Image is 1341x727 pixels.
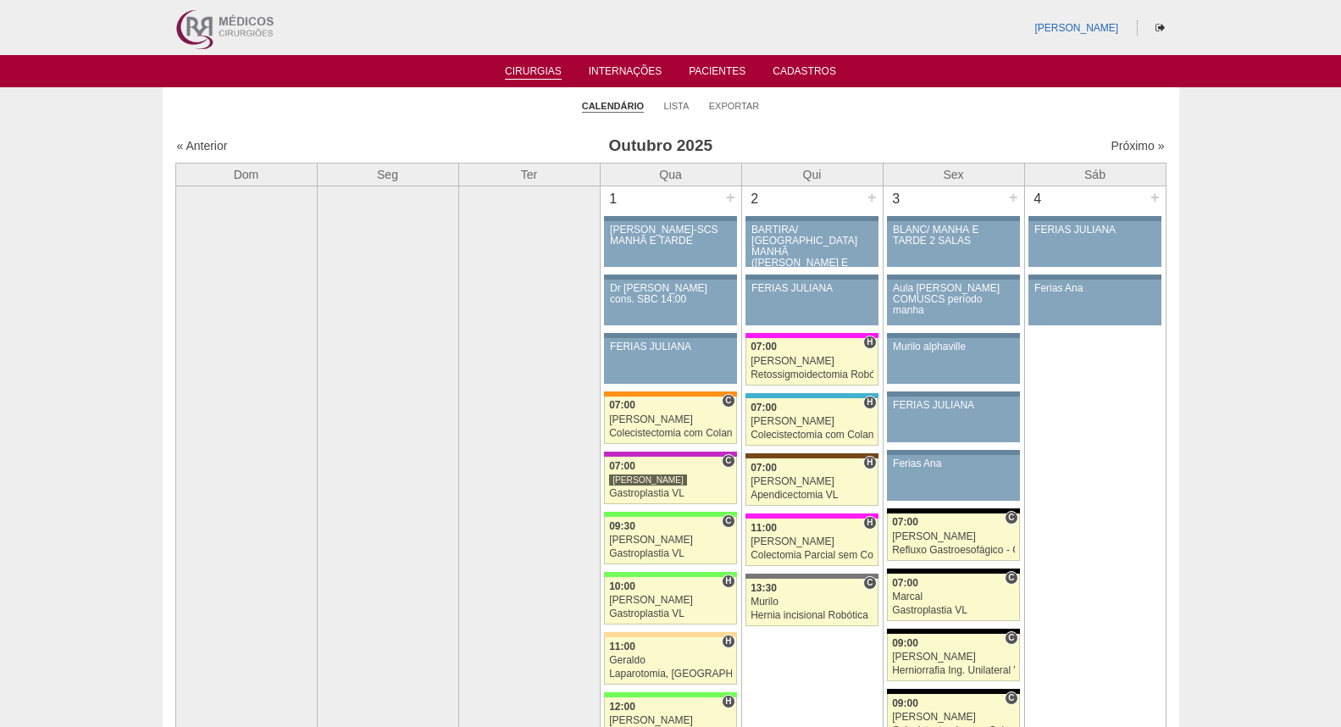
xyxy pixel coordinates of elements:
[892,637,918,649] span: 09:00
[745,513,878,519] div: Key: Pro Matre
[887,513,1019,561] a: C 07:00 [PERSON_NAME] Refluxo Gastroesofágico - Cirurgia VL
[604,692,736,697] div: Key: Brasil
[604,517,736,564] a: C 09:30 [PERSON_NAME] Gastroplastia VL
[604,397,736,444] a: C 07:00 [PERSON_NAME] Colecistectomia com Colangiografia VL
[609,414,732,425] div: [PERSON_NAME]
[887,508,1019,513] div: Key: Blanc
[892,591,1015,602] div: Marcal
[604,457,736,504] a: C 07:00 [PERSON_NAME] Gastroplastia VL
[1034,283,1155,294] div: Ferias Ana
[722,695,734,708] span: Hospital
[609,715,732,726] div: [PERSON_NAME]
[887,569,1019,574] div: Key: Blanc
[604,221,736,267] a: [PERSON_NAME]-SCS MANHÃ E TARDE
[604,452,736,457] div: Key: Maria Braido
[709,100,760,112] a: Exportar
[863,456,876,469] span: Hospital
[751,402,777,413] span: 07:00
[604,632,736,637] div: Key: Bartira
[887,275,1019,280] div: Key: Aviso
[610,225,731,247] div: [PERSON_NAME]-SCS MANHÃ E TARDE
[1028,280,1161,325] a: Ferias Ana
[892,697,918,709] span: 09:00
[609,655,732,666] div: Geraldo
[745,574,878,579] div: Key: Santa Catarina
[893,225,1014,247] div: BLANC/ MANHÃ E TARDE 2 SALAS
[865,186,879,208] div: +
[751,550,873,561] div: Colectomia Parcial sem Colostomia VL
[1005,511,1017,524] span: Consultório
[1148,186,1162,208] div: +
[751,582,777,594] span: 13:30
[884,186,910,212] div: 3
[609,669,732,680] div: Laparotomia, [GEOGRAPHIC_DATA], Drenagem, Bridas VL
[722,635,734,648] span: Hospital
[722,394,734,408] span: Consultório
[863,576,876,590] span: Consultório
[742,186,768,212] div: 2
[745,453,878,458] div: Key: Santa Joana
[887,574,1019,621] a: C 07:00 Marcal Gastroplastia VL
[751,283,873,294] div: FERIAS JULIANA
[892,516,918,528] span: 07:00
[751,536,873,547] div: [PERSON_NAME]
[751,610,873,621] div: Hernia incisional Robótica
[604,577,736,624] a: H 10:00 [PERSON_NAME] Gastroplastia VL
[689,65,745,82] a: Pacientes
[1111,139,1164,153] a: Próximo »
[892,712,1015,723] div: [PERSON_NAME]
[887,450,1019,455] div: Key: Aviso
[887,629,1019,634] div: Key: Blanc
[887,397,1019,442] a: FERIAS JULIANA
[610,283,731,305] div: Dr [PERSON_NAME] cons. SBC 14:00
[723,186,738,208] div: +
[751,225,873,291] div: BARTIRA/ [GEOGRAPHIC_DATA] MANHÃ ([PERSON_NAME] E ANA)/ SANTA JOANA -TARDE
[1005,571,1017,585] span: Consultório
[887,221,1019,267] a: BLANC/ MANHÃ E TARDE 2 SALAS
[604,338,736,384] a: FERIAS JULIANA
[745,393,878,398] div: Key: Neomater
[887,634,1019,681] a: C 09:00 [PERSON_NAME] Herniorrafia Ing. Unilateral VL
[741,163,883,186] th: Qui
[1028,221,1161,267] a: FERIAS JULIANA
[604,275,736,280] div: Key: Aviso
[609,428,732,439] div: Colecistectomia com Colangiografia VL
[887,280,1019,325] a: Aula [PERSON_NAME] COMUSCS período manha
[863,396,876,409] span: Hospital
[609,488,732,499] div: Gastroplastia VL
[177,139,228,153] a: « Anterior
[609,701,635,713] span: 12:00
[745,338,878,386] a: H 07:00 [PERSON_NAME] Retossigmoidectomia Robótica
[609,641,635,652] span: 11:00
[609,520,635,532] span: 09:30
[604,512,736,517] div: Key: Brasil
[887,689,1019,694] div: Key: Blanc
[863,516,876,530] span: Hospital
[664,100,690,112] a: Lista
[1006,186,1021,208] div: +
[609,548,732,559] div: Gastroplastia VL
[600,163,741,186] th: Qua
[1005,691,1017,705] span: Consultório
[893,283,1014,317] div: Aula [PERSON_NAME] COMUSCS período manha
[609,474,687,486] div: [PERSON_NAME]
[892,545,1015,556] div: Refluxo Gastroesofágico - Cirurgia VL
[751,416,873,427] div: [PERSON_NAME]
[458,163,600,186] th: Ter
[883,163,1024,186] th: Sex
[722,514,734,528] span: Consultório
[722,574,734,588] span: Hospital
[773,65,836,82] a: Cadastros
[604,333,736,338] div: Key: Aviso
[893,341,1014,352] div: Murilo alphaville
[751,490,873,501] div: Apendicectomia VL
[609,608,732,619] div: Gastroplastia VL
[751,430,873,441] div: Colecistectomia com Colangiografia VL
[887,338,1019,384] a: Murilo alphaville
[887,455,1019,501] a: Ferias Ana
[609,595,732,606] div: [PERSON_NAME]
[604,391,736,397] div: Key: São Luiz - SCS
[609,580,635,592] span: 10:00
[604,280,736,325] a: Dr [PERSON_NAME] cons. SBC 14:00
[751,522,777,534] span: 11:00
